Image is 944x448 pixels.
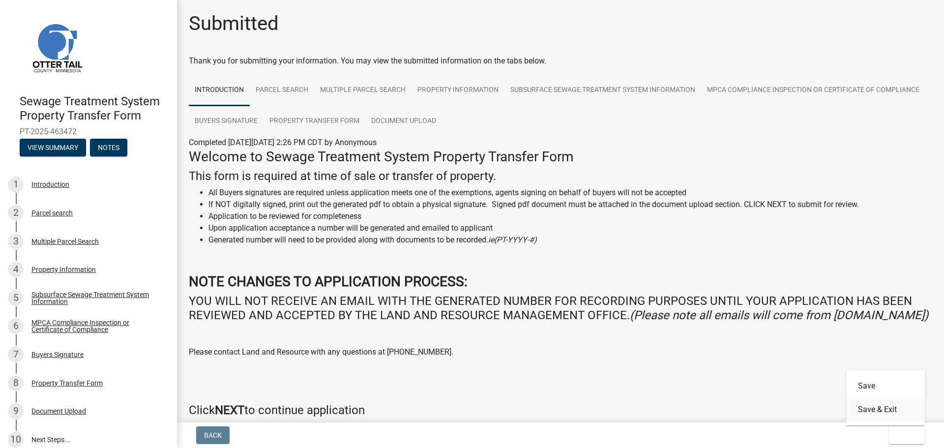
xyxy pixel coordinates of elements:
[8,432,24,448] div: 10
[20,139,86,156] button: View Summary
[846,398,925,421] button: Save & Exit
[208,187,932,199] li: All Buyers signatures are required unless application meets one of the exemptions, agents signing...
[8,318,24,334] div: 6
[897,431,911,439] span: Exit
[189,55,932,67] div: Thank you for submitting your information. You may view the submitted information on the tabs below.
[846,370,925,425] div: Exit
[31,319,161,333] div: MPCA Compliance Inspection or Certificate of Compliance
[8,290,24,306] div: 5
[365,106,442,137] a: Document Upload
[20,94,169,123] h4: Sewage Treatment System Property Transfer Form
[31,209,73,216] div: Parcel search
[8,234,24,249] div: 3
[208,234,932,246] li: Generated number will need to be provided along with documents to be recorded.
[701,75,925,106] a: MPCA Compliance Inspection or Certificate of Compliance
[208,222,932,234] li: Upon application acceptance a number will be generated and emailed to applicant
[189,106,264,137] a: Buyers Signature
[189,273,468,290] strong: NOTE CHANGES TO APPLICATION PROCESS:
[31,266,96,273] div: Property Information
[846,374,925,398] button: Save
[90,139,127,156] button: Notes
[20,10,93,84] img: Otter Tail County, Minnesota
[488,235,537,244] i: ie(PT-YYYY-#)
[889,426,925,444] button: Exit
[8,177,24,192] div: 1
[31,351,84,358] div: Buyers Signature
[208,210,932,222] li: Application to be reviewed for completeness
[8,375,24,391] div: 8
[189,169,932,183] h4: This form is required at time of sale or transfer of property.
[90,144,127,152] wm-modal-confirm: Notes
[189,346,932,358] p: Please contact Land and Resource with any questions at [PHONE_NUMBER].
[20,127,157,136] span: PT-2025-463472
[8,403,24,419] div: 9
[314,75,412,106] a: Multiple Parcel Search
[412,75,504,106] a: Property Information
[8,262,24,277] div: 4
[189,149,932,165] h3: Welcome to Sewage Treatment System Property Transfer Form
[204,431,222,439] span: Back
[189,138,377,147] span: Completed [DATE][DATE] 2:26 PM CDT by Anonymous
[189,75,250,106] a: Introduction
[208,199,932,210] li: If NOT digitally signed, print out the generated pdf to obtain a physical signature. Signed pdf d...
[31,408,86,415] div: Document Upload
[31,238,99,245] div: Multiple Parcel Search
[20,144,86,152] wm-modal-confirm: Summary
[250,75,314,106] a: Parcel search
[189,294,932,323] h4: YOU WILL NOT RECEIVE AN EMAIL WITH THE GENERATED NUMBER FOR RECORDING PURPOSES UNTIL YOUR APPLICA...
[504,75,701,106] a: Subsurface Sewage Treatment System Information
[189,403,932,418] h4: Click to continue application
[8,205,24,221] div: 2
[215,403,244,417] strong: NEXT
[189,12,279,35] h1: Submitted
[630,308,928,322] i: (Please note all emails will come from [DOMAIN_NAME])
[196,426,230,444] button: Back
[264,106,365,137] a: Property Transfer Form
[31,181,69,188] div: Introduction
[31,380,103,387] div: Property Transfer Form
[8,347,24,362] div: 7
[31,291,161,305] div: Subsurface Sewage Treatment System Information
